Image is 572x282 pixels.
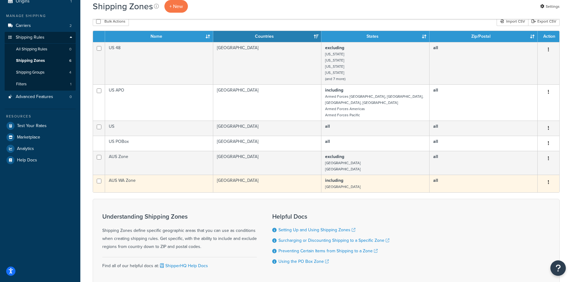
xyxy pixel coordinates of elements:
span: Analytics [17,146,34,152]
span: 2 [70,23,72,28]
span: 1 [70,82,71,87]
b: excluding [325,153,344,160]
small: [US_STATE] [325,70,344,75]
div: Manage Shipping [5,13,76,19]
span: 0 [70,94,72,100]
small: [GEOGRAPHIC_DATA] [325,184,361,190]
small: Armed Forces [GEOGRAPHIC_DATA], [GEOGRAPHIC_DATA], [GEOGRAPHIC_DATA], [GEOGRAPHIC_DATA] [325,94,423,105]
li: Shipping Groups [5,67,76,78]
div: Shipping Zones define specific geographic areas that you can use as conditions when creating ship... [102,213,257,251]
b: excluding [325,45,344,51]
b: all [433,123,438,130]
a: Shipping Zones 6 [5,55,76,66]
td: US POBox [105,136,213,151]
b: all [433,153,438,160]
button: Bulk Actions [93,17,129,26]
td: [GEOGRAPHIC_DATA] [213,42,321,84]
th: Name: activate to sort column ascending [105,31,213,42]
th: Action [538,31,559,42]
a: Setting Up and Using Shipping Zones [278,227,355,233]
b: all [433,45,438,51]
span: 4 [69,70,71,75]
small: [US_STATE] [325,51,344,57]
h1: Shipping Zones [93,0,153,12]
a: Advanced Features 0 [5,91,76,103]
td: [GEOGRAPHIC_DATA] [213,151,321,175]
b: including [325,177,343,184]
small: [GEOGRAPHIC_DATA] [325,166,361,172]
span: Carriers [16,23,31,28]
span: Shipping Rules [16,35,44,40]
a: Help Docs [5,155,76,166]
a: Marketplace [5,132,76,143]
a: Using the PO Box Zone [278,258,329,265]
td: [GEOGRAPHIC_DATA] [213,84,321,121]
th: Zip/Postal: activate to sort column ascending [430,31,538,42]
th: Countries: activate to sort column ascending [213,31,321,42]
span: Test Your Rates [17,123,47,129]
small: Armed Forces Americas [325,106,365,112]
li: Filters [5,79,76,90]
li: All Shipping Rules [5,44,76,55]
div: Find all of our helpful docs at: [102,257,257,270]
li: Carriers [5,20,76,32]
a: All Shipping Rules 0 [5,44,76,55]
span: 0 [69,47,71,52]
b: including [325,87,343,93]
td: [GEOGRAPHIC_DATA] [213,175,321,192]
h3: Understanding Shipping Zones [102,213,257,220]
b: all [325,123,330,130]
span: Filters [16,82,27,87]
a: Filters 1 [5,79,76,90]
span: Advanced Features [16,94,53,100]
b: all [433,138,438,145]
a: Shipping Rules [5,32,76,43]
span: + New [169,3,183,10]
small: [US_STATE] [325,58,344,63]
a: Analytics [5,143,76,154]
span: All Shipping Rules [16,47,47,52]
td: US 48 [105,42,213,84]
th: States: activate to sort column ascending [321,31,430,42]
b: all [433,177,438,184]
li: Shipping Zones [5,55,76,66]
button: Open Resource Center [550,260,566,276]
td: [GEOGRAPHIC_DATA] [213,136,321,151]
td: AUS Zone [105,151,213,175]
small: [US_STATE] [325,64,344,69]
h3: Helpful Docs [272,213,389,220]
td: US APO [105,84,213,121]
a: Surcharging or Discounting Shipping to a Specific Zone [278,237,389,244]
small: Armed Forces Pacific [325,112,360,118]
span: Shipping Groups [16,70,44,75]
span: Marketplace [17,135,40,140]
a: Carriers 2 [5,20,76,32]
small: [GEOGRAPHIC_DATA] [325,160,361,166]
span: Shipping Zones [16,58,45,63]
td: US [105,121,213,136]
a: Export CSV [528,17,560,26]
div: Import CSV [497,17,528,26]
b: all [433,87,438,93]
small: (and 7 more) [325,76,345,82]
span: Help Docs [17,158,37,163]
a: Test Your Rates [5,120,76,131]
li: Advanced Features [5,91,76,103]
a: Preventing Certain Items from Shipping to a Zone [278,248,378,254]
td: [GEOGRAPHIC_DATA] [213,121,321,136]
a: ShipperHQ Help Docs [159,263,208,269]
div: Resources [5,114,76,119]
td: AUS WA Zone [105,175,213,192]
b: all [325,138,330,145]
li: Shipping Rules [5,32,76,91]
a: Settings [540,2,560,11]
a: Shipping Groups 4 [5,67,76,78]
span: 6 [69,58,71,63]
